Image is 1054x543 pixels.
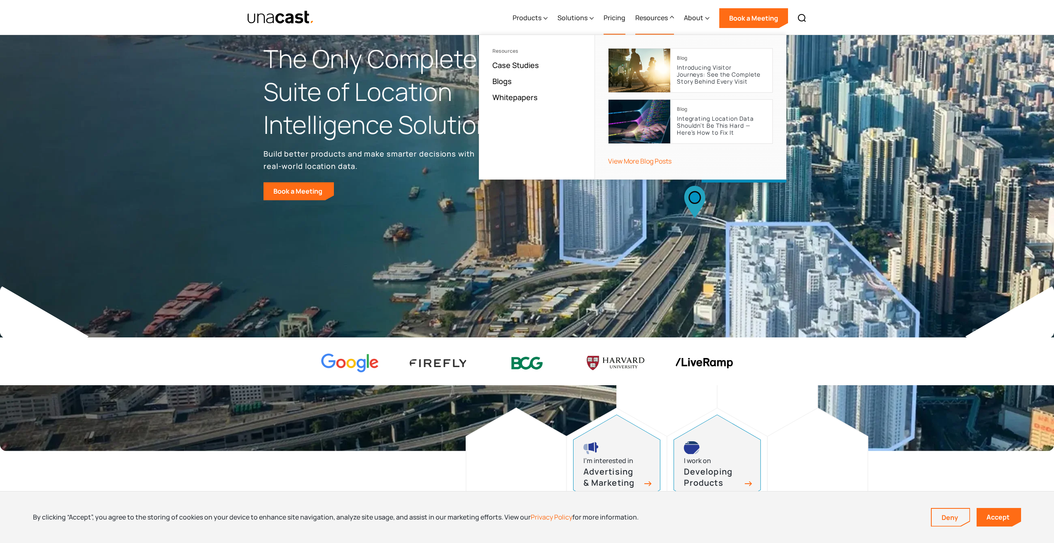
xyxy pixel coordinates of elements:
[932,509,970,526] a: Deny
[797,13,807,23] img: Search icon
[675,358,733,368] img: liveramp logo
[677,115,766,136] p: Integrating Location Data Shouldn’t Be This Hard — Here’s How to Fix It
[492,76,512,86] a: Blogs
[587,353,644,373] img: Harvard U logo
[684,455,711,466] div: I work on
[609,49,670,92] img: cover
[247,10,314,25] a: home
[498,351,556,375] img: BCG logo
[479,35,786,180] nav: Resources
[608,48,773,93] a: BlogIntroducing Visitor Journeys: See the Complete Story Behind Every Visit
[677,64,766,85] p: Introducing Visitor Journeys: See the Complete Story Behind Every Visit
[247,10,314,25] img: Unacast text logo
[263,147,478,172] p: Build better products and make smarter decisions with real-world location data.
[583,466,641,488] h3: Advertising & Marketing
[719,8,788,28] a: Book a Meeting
[557,1,594,35] div: Solutions
[604,1,625,35] a: Pricing
[583,441,599,454] img: advertising and marketing icon
[684,441,700,454] img: developing products icon
[492,48,581,54] div: Resources
[635,1,674,35] div: Resources
[583,455,633,466] div: I’m interested in
[977,508,1021,527] a: Accept
[33,513,639,522] div: By clicking “Accept”, you agree to the storing of cookies on your device to enhance site navigati...
[684,13,703,23] div: About
[513,1,548,35] div: Products
[608,99,773,144] a: BlogIntegrating Location Data Shouldn’t Be This Hard — Here’s How to Fix It
[635,13,668,23] div: Resources
[321,353,379,373] img: Google logo Color
[410,359,467,367] img: Firefly Advertising logo
[573,414,660,515] a: advertising and marketing iconI’m interested inAdvertising & Marketing
[263,182,334,200] a: Book a Meeting
[674,414,761,515] a: developing products iconI work onDeveloping Products
[513,13,541,23] div: Products
[609,100,670,143] img: cover
[263,42,527,141] h1: The Only Complete Suite of Location Intelligence Solutions
[684,1,709,35] div: About
[557,13,588,23] div: Solutions
[492,60,539,70] a: Case Studies
[608,157,672,166] a: View More Blog Posts
[677,55,687,61] div: Blog
[492,92,538,102] a: Whitepapers
[531,513,572,522] a: Privacy Policy
[677,106,687,112] div: Blog
[684,466,742,488] h3: Developing Products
